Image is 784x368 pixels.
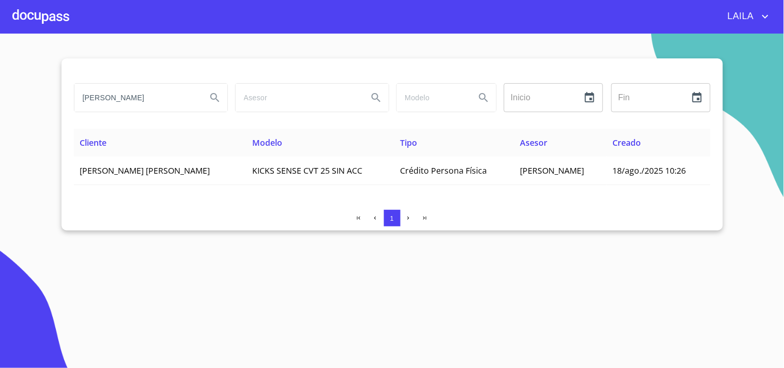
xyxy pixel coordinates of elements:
[613,165,686,176] span: 18/ago./2025 10:26
[720,8,759,25] span: LAILA
[397,84,467,112] input: search
[252,165,362,176] span: KICKS SENSE CVT 25 SIN ACC
[80,165,210,176] span: [PERSON_NAME] [PERSON_NAME]
[520,165,585,176] span: [PERSON_NAME]
[252,137,282,148] span: Modelo
[471,85,496,110] button: Search
[401,165,487,176] span: Crédito Persona Física
[203,85,227,110] button: Search
[236,84,360,112] input: search
[80,137,107,148] span: Cliente
[720,8,772,25] button: account of current user
[613,137,641,148] span: Creado
[520,137,548,148] span: Asesor
[390,214,394,222] span: 1
[384,210,401,226] button: 1
[401,137,418,148] span: Tipo
[364,85,389,110] button: Search
[74,84,198,112] input: search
